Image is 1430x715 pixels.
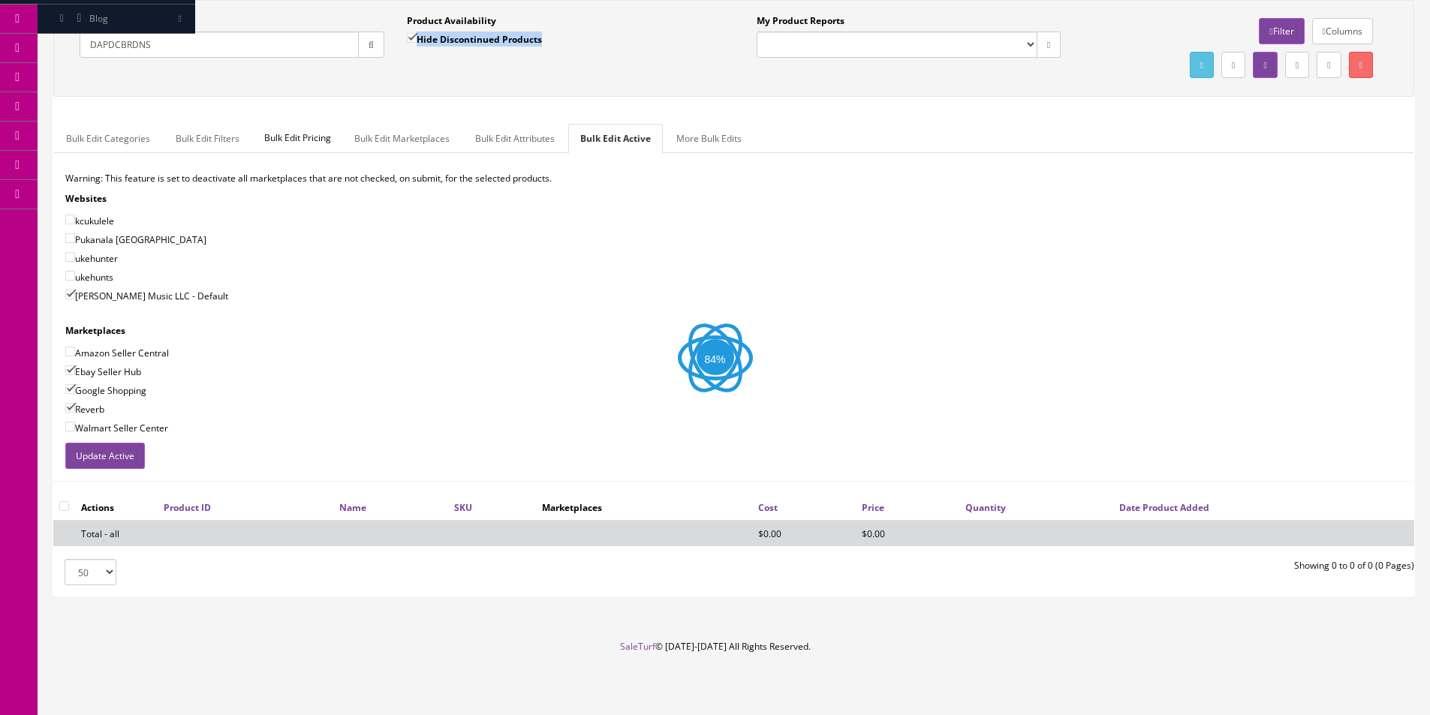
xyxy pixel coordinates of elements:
[65,364,141,379] label: Ebay Seller Hub
[454,501,472,514] a: SKU
[758,501,778,514] a: Cost
[65,269,113,284] label: ukehunts
[568,124,663,153] a: Bulk Edit Active
[65,345,169,360] label: Amazon Seller Central
[965,501,1006,514] a: Quantity
[1259,18,1304,44] a: Filter
[65,172,1402,185] p: Warning: This feature is set to deactivate all marketplaces that are not checked, on submit, for ...
[54,124,162,153] a: Bulk Edit Categories
[862,501,884,514] a: Price
[65,251,118,266] label: ukehunter
[65,232,206,247] label: Pukanala [GEOGRAPHIC_DATA]
[253,124,342,152] span: Bulk Edit Pricing
[75,494,158,521] th: Actions
[65,215,75,224] input: kcukulele
[65,347,75,356] input: Amazon Seller Central
[407,32,542,47] label: Hide Discontinued Products
[65,213,114,228] label: kcukulele
[65,401,104,416] label: Reverb
[65,290,75,299] input: [PERSON_NAME] Music LLC - Default
[65,420,168,435] label: Walmart Seller Center
[164,501,211,514] a: Product ID
[75,521,158,546] td: Total - all
[757,14,844,28] label: My Product Reports
[65,384,75,394] input: Google Shopping
[65,233,75,243] input: Pukanala [GEOGRAPHIC_DATA]
[65,403,75,413] input: Reverb
[1119,501,1209,514] a: Date Product Added
[65,365,75,375] input: Ebay Seller Hub
[342,124,462,153] a: Bulk Edit Marketplaces
[1312,18,1373,44] a: Columns
[89,12,108,25] span: Blog
[856,521,959,546] td: $0.00
[536,494,752,521] th: Marketplaces
[407,33,417,43] input: Hide Discontinued Products
[407,14,496,28] label: Product Availability
[339,501,366,514] a: Name
[80,32,359,58] input: Search
[65,383,146,398] label: Google Shopping
[664,124,754,153] a: More Bulk Edits
[65,271,75,281] input: ukehunts
[463,124,567,153] a: Bulk Edit Attributes
[620,640,655,653] a: SaleTurf
[65,192,107,205] strong: Websites
[752,521,856,546] td: $0.00
[65,252,75,262] input: ukehunter
[65,324,125,337] strong: Marketplaces
[164,124,251,153] a: Bulk Edit Filters
[65,443,145,469] button: Update Active
[734,559,1426,572] div: Showing 0 to 0 of 0 (0 Pages)
[65,288,228,303] label: [PERSON_NAME] Music LLC - Default
[65,422,75,431] input: Walmart Seller Center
